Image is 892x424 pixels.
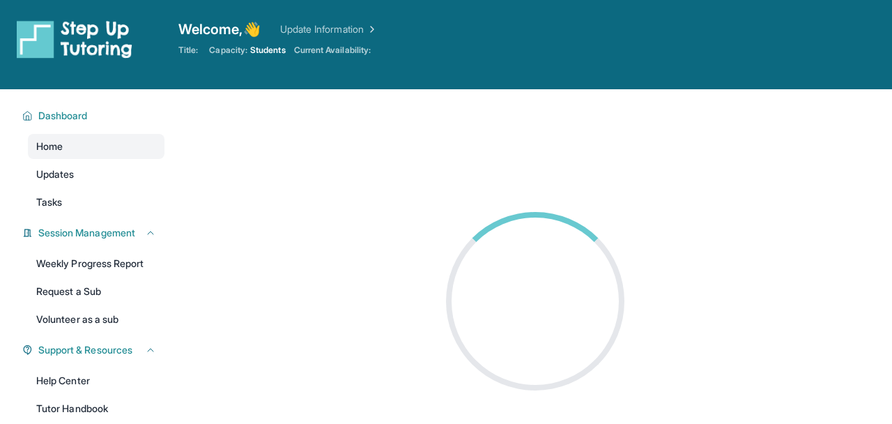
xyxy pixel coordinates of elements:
[178,20,261,39] span: Welcome, 👋
[33,343,156,357] button: Support & Resources
[36,195,62,209] span: Tasks
[33,226,156,240] button: Session Management
[178,45,198,56] span: Title:
[28,307,164,332] a: Volunteer as a sub
[17,20,132,59] img: logo
[38,226,135,240] span: Session Management
[28,368,164,393] a: Help Center
[280,22,378,36] a: Update Information
[28,134,164,159] a: Home
[28,279,164,304] a: Request a Sub
[28,251,164,276] a: Weekly Progress Report
[38,109,88,123] span: Dashboard
[33,109,156,123] button: Dashboard
[250,45,286,56] span: Students
[36,139,63,153] span: Home
[209,45,247,56] span: Capacity:
[364,22,378,36] img: Chevron Right
[294,45,371,56] span: Current Availability:
[38,343,132,357] span: Support & Resources
[28,396,164,421] a: Tutor Handbook
[28,190,164,215] a: Tasks
[28,162,164,187] a: Updates
[36,167,75,181] span: Updates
